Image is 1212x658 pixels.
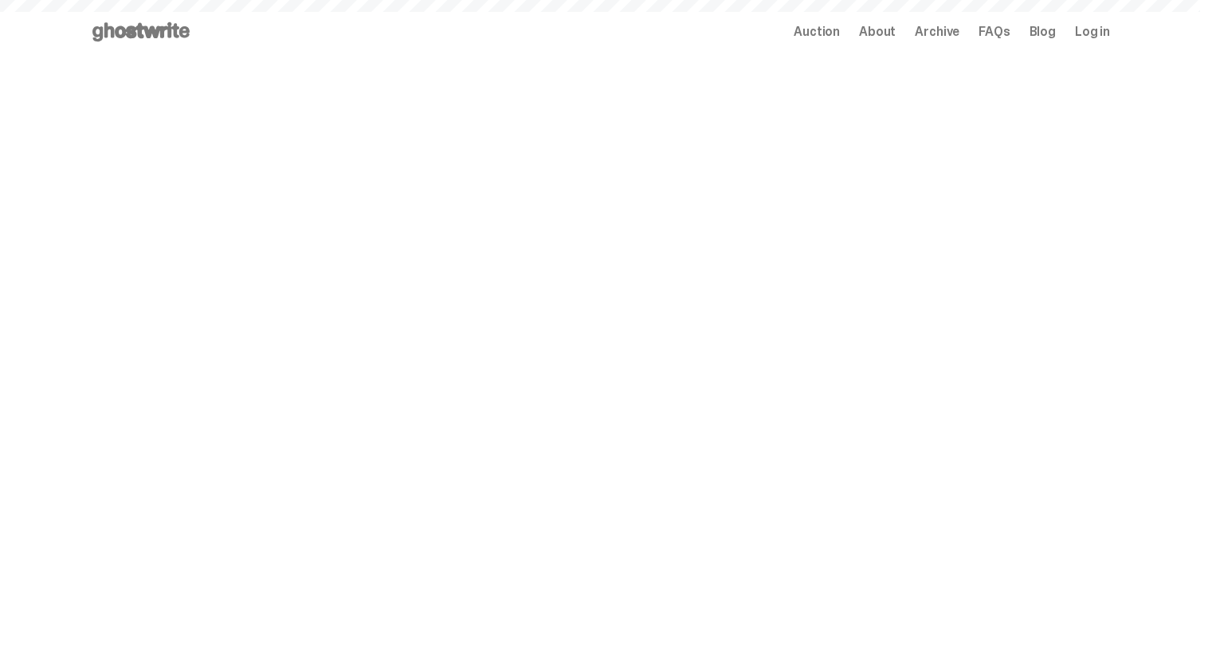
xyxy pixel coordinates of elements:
a: Archive [915,25,959,38]
a: Log in [1075,25,1110,38]
a: FAQs [979,25,1010,38]
a: Auction [794,25,840,38]
a: About [859,25,896,38]
a: Blog [1030,25,1056,38]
